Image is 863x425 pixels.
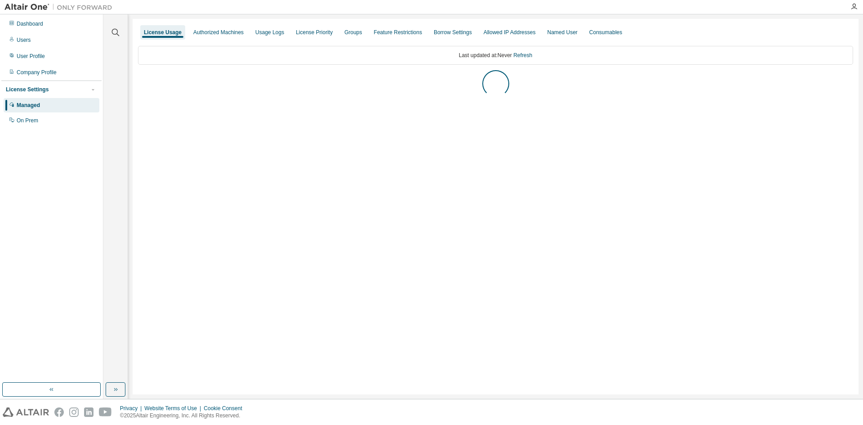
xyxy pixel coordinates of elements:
[344,29,362,36] div: Groups
[54,407,64,417] img: facebook.svg
[69,407,79,417] img: instagram.svg
[3,407,49,417] img: altair_logo.svg
[6,86,49,93] div: License Settings
[17,53,45,60] div: User Profile
[144,405,204,412] div: Website Terms of Use
[17,102,40,109] div: Managed
[17,69,57,76] div: Company Profile
[120,405,144,412] div: Privacy
[99,407,112,417] img: youtube.svg
[4,3,117,12] img: Altair One
[84,407,93,417] img: linkedin.svg
[120,412,248,420] p: © 2025 Altair Engineering, Inc. All Rights Reserved.
[204,405,247,412] div: Cookie Consent
[547,29,577,36] div: Named User
[589,29,622,36] div: Consumables
[17,36,31,44] div: Users
[193,29,244,36] div: Authorized Machines
[513,52,532,58] a: Refresh
[296,29,333,36] div: License Priority
[434,29,472,36] div: Borrow Settings
[374,29,422,36] div: Feature Restrictions
[484,29,536,36] div: Allowed IP Addresses
[144,29,182,36] div: License Usage
[17,117,38,124] div: On Prem
[138,46,853,65] div: Last updated at: Never
[17,20,43,27] div: Dashboard
[255,29,284,36] div: Usage Logs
